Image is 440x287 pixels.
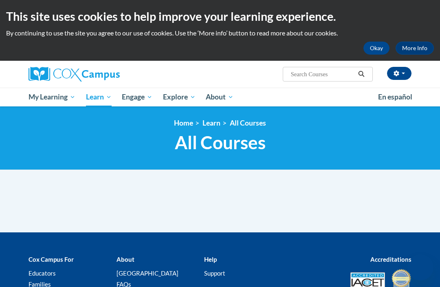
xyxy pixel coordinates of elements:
span: Explore [163,92,196,102]
button: Okay [363,42,389,55]
a: All Courses [230,119,266,127]
span: Engage [122,92,152,102]
b: Help [204,256,217,263]
button: Search [355,69,367,79]
a: En español [373,88,418,106]
div: Main menu [22,88,418,106]
span: Learn [86,92,112,102]
b: Accreditations [370,256,411,263]
a: My Learning [23,88,81,106]
a: Learn [202,119,220,127]
a: Educators [29,269,56,277]
span: En español [378,93,412,101]
span: About [206,92,233,102]
a: Home [174,119,193,127]
a: Engage [117,88,158,106]
b: Cox Campus For [29,256,74,263]
a: Support [204,269,225,277]
input: Search Courses [290,69,355,79]
a: Cox Campus [29,67,148,82]
h2: This site uses cookies to help improve your learning experience. [6,8,434,24]
b: About [117,256,134,263]
span: All Courses [175,132,266,153]
button: Account Settings [387,67,411,80]
p: By continuing to use the site you agree to our use of cookies. Use the ‘More info’ button to read... [6,29,434,38]
a: About [201,88,239,106]
a: [GEOGRAPHIC_DATA] [117,269,178,277]
a: Explore [158,88,201,106]
img: Cox Campus [29,67,120,82]
a: More Info [396,42,434,55]
iframe: Button to launch messaging window [407,254,433,280]
a: Learn [81,88,117,106]
span: My Learning [29,92,75,102]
